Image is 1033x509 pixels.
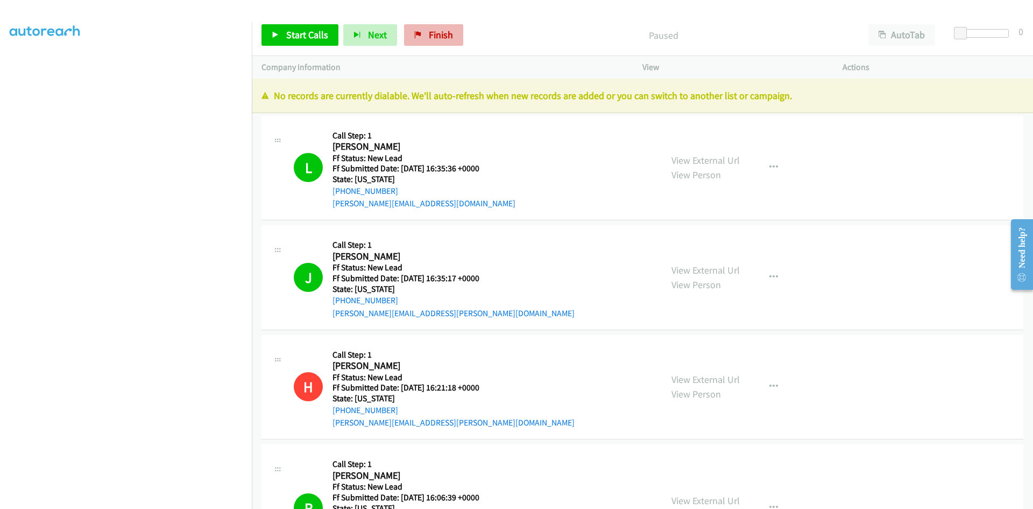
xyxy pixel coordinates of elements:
h5: State: [US_STATE] [332,393,575,404]
h5: Ff Submitted Date: [DATE] 16:06:39 +0000 [332,492,493,503]
p: Paused [478,28,849,43]
button: AutoTab [868,24,935,46]
a: View Person [671,388,721,400]
p: No records are currently dialable. We'll auto-refresh when new records are added or you can switc... [261,88,1023,103]
h5: State: [US_STATE] [332,174,515,185]
h1: L [294,153,323,182]
a: Finish [404,24,463,46]
h5: Ff Status: New Lead [332,153,515,164]
a: View Person [671,169,721,181]
h5: Call Step: 1 [332,240,575,250]
a: [PHONE_NUMBER] [332,295,398,305]
iframe: Resource Center [1002,212,1033,297]
a: [PHONE_NUMBER] [332,186,398,196]
a: View External Url [671,154,740,166]
a: Start Calls [261,24,338,46]
h2: [PERSON_NAME] [332,250,493,263]
span: Next [368,29,387,41]
h5: Ff Submitted Date: [DATE] 16:35:36 +0000 [332,163,515,174]
p: Company Information [261,61,623,74]
p: View [642,61,823,74]
h5: Ff Status: New Lead [332,262,575,273]
a: [PERSON_NAME][EMAIL_ADDRESS][PERSON_NAME][DOMAIN_NAME] [332,308,575,318]
h1: H [294,372,323,401]
h5: Ff Submitted Date: [DATE] 16:21:18 +0000 [332,382,575,393]
h2: [PERSON_NAME] [332,360,493,372]
a: [PERSON_NAME][EMAIL_ADDRESS][DOMAIN_NAME] [332,198,515,208]
a: [PERSON_NAME][EMAIL_ADDRESS][PERSON_NAME][DOMAIN_NAME] [332,417,575,428]
h5: Call Step: 1 [332,130,515,141]
p: Actions [843,61,1023,74]
h5: Call Step: 1 [332,350,575,360]
h2: [PERSON_NAME] [332,470,493,482]
h5: State: [US_STATE] [332,284,575,295]
button: Next [343,24,397,46]
h5: Ff Status: New Lead [332,372,575,383]
div: 0 [1018,24,1023,39]
h5: Call Step: 1 [332,459,493,470]
span: Finish [429,29,453,41]
a: [PHONE_NUMBER] [332,405,398,415]
h5: Ff Submitted Date: [DATE] 16:35:17 +0000 [332,273,575,284]
a: View External Url [671,264,740,276]
h1: J [294,263,323,292]
span: Start Calls [286,29,328,41]
a: View External Url [671,373,740,386]
a: View External Url [671,494,740,507]
h5: Ff Status: New Lead [332,482,493,492]
a: View Person [671,278,721,291]
h2: [PERSON_NAME] [332,141,493,153]
div: Delay between calls (in seconds) [959,29,1009,38]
